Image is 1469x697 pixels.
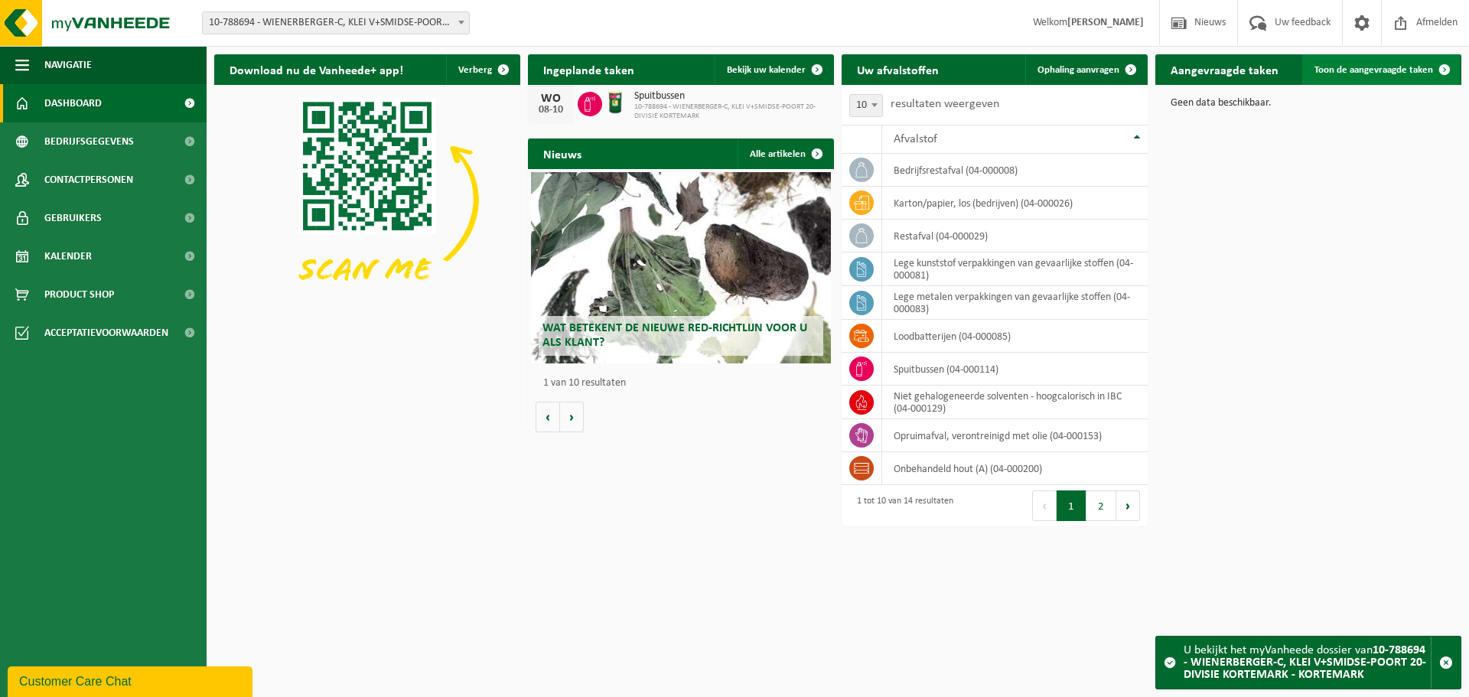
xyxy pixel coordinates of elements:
[882,419,1148,452] td: opruimafval, verontreinigd met olie (04-000153)
[531,172,831,363] a: Wat betekent de nieuwe RED-richtlijn voor u als klant?
[882,452,1148,485] td: onbehandeld hout (A) (04-000200)
[1057,490,1086,521] button: 1
[894,133,937,145] span: Afvalstof
[1314,65,1433,75] span: Toon de aangevraagde taken
[44,161,133,199] span: Contactpersonen
[850,95,882,116] span: 10
[202,11,470,34] span: 10-788694 - WIENERBERGER-C, KLEI V+SMIDSE-POORT 20-DIVISIE KORTEMARK - KORTEMARK
[1032,490,1057,521] button: Previous
[882,286,1148,320] td: lege metalen verpakkingen van gevaarlijke stoffen (04-000083)
[203,12,469,34] span: 10-788694 - WIENERBERGER-C, KLEI V+SMIDSE-POORT 20-DIVISIE KORTEMARK - KORTEMARK
[1171,98,1446,109] p: Geen data beschikbaar.
[882,353,1148,386] td: spuitbussen (04-000114)
[882,386,1148,419] td: niet gehalogeneerde solventen - hoogcalorisch in IBC (04-000129)
[1184,637,1431,689] div: U bekijkt het myVanheede dossier van
[446,54,519,85] button: Verberg
[738,138,832,169] a: Alle artikelen
[1184,644,1426,681] strong: 10-788694 - WIENERBERGER-C, KLEI V+SMIDSE-POORT 20-DIVISIE KORTEMARK - KORTEMARK
[882,154,1148,187] td: bedrijfsrestafval (04-000008)
[849,94,883,117] span: 10
[602,90,628,116] img: PB-OT-0200-MET-00-03
[44,237,92,275] span: Kalender
[44,314,168,352] span: Acceptatievoorwaarden
[1155,54,1294,84] h2: Aangevraagde taken
[1037,65,1119,75] span: Ophaling aanvragen
[1302,54,1460,85] a: Toon de aangevraagde taken
[882,252,1148,286] td: lege kunststof verpakkingen van gevaarlijke stoffen (04-000081)
[528,54,650,84] h2: Ingeplande taken
[634,90,826,103] span: Spuitbussen
[882,187,1148,220] td: karton/papier, los (bedrijven) (04-000026)
[542,322,807,349] span: Wat betekent de nieuwe RED-richtlijn voor u als klant?
[634,103,826,121] span: 10-788694 - WIENERBERGER-C, KLEI V+SMIDSE-POORT 20-DIVISIE KORTEMARK
[727,65,806,75] span: Bekijk uw kalender
[1116,490,1140,521] button: Next
[560,402,584,432] button: Volgende
[715,54,832,85] a: Bekijk uw kalender
[536,105,566,116] div: 08-10
[543,378,826,389] p: 1 van 10 resultaten
[44,199,102,237] span: Gebruikers
[536,402,560,432] button: Vorige
[1067,17,1144,28] strong: [PERSON_NAME]
[891,98,999,110] label: resultaten weergeven
[44,275,114,314] span: Product Shop
[1025,54,1146,85] a: Ophaling aanvragen
[458,65,492,75] span: Verberg
[44,46,92,84] span: Navigatie
[214,85,520,314] img: Download de VHEPlus App
[536,93,566,105] div: WO
[214,54,419,84] h2: Download nu de Vanheede+ app!
[44,122,134,161] span: Bedrijfsgegevens
[1086,490,1116,521] button: 2
[842,54,954,84] h2: Uw afvalstoffen
[849,489,953,523] div: 1 tot 10 van 14 resultaten
[528,138,597,168] h2: Nieuws
[882,320,1148,353] td: loodbatterijen (04-000085)
[882,220,1148,252] td: restafval (04-000029)
[8,663,256,697] iframe: chat widget
[44,84,102,122] span: Dashboard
